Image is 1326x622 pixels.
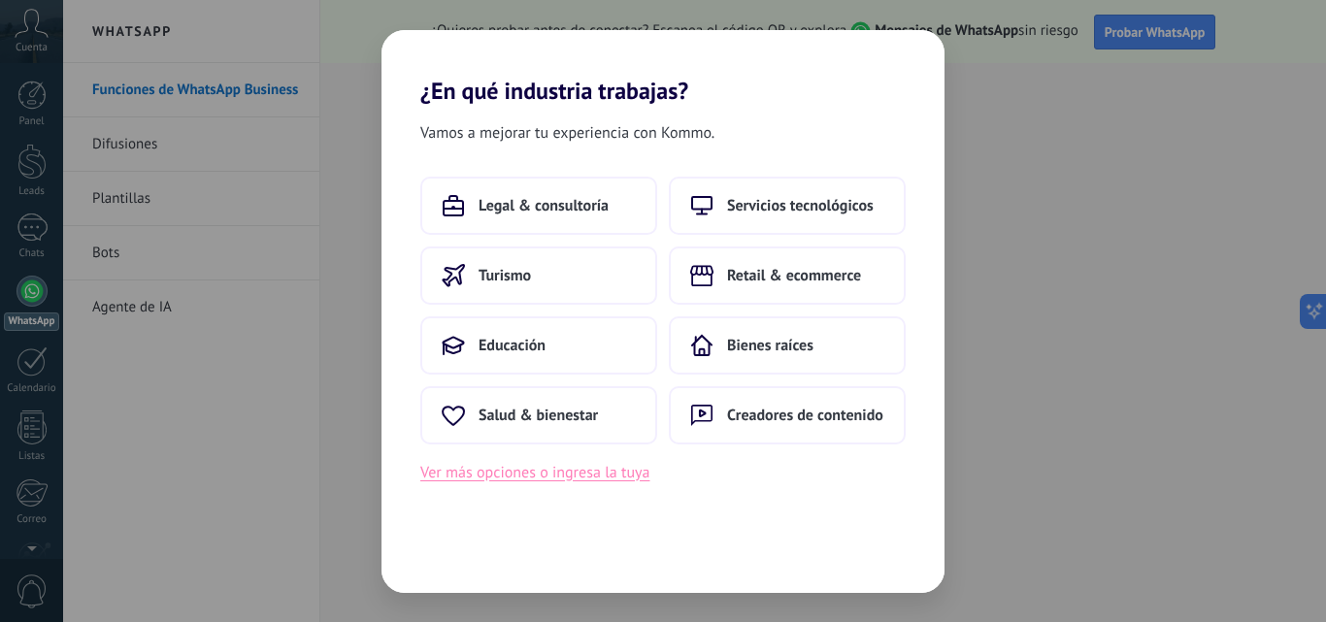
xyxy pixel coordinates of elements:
[669,386,906,444] button: Creadores de contenido
[420,386,657,444] button: Salud & bienestar
[669,316,906,375] button: Bienes raíces
[420,246,657,305] button: Turismo
[669,246,906,305] button: Retail & ecommerce
[479,266,531,285] span: Turismo
[381,30,945,105] h2: ¿En qué industria trabajas?
[669,177,906,235] button: Servicios tecnológicos
[727,196,874,215] span: Servicios tecnológicos
[420,177,657,235] button: Legal & consultoría
[479,196,609,215] span: Legal & consultoría
[479,406,598,425] span: Salud & bienestar
[479,336,546,355] span: Educación
[420,460,649,485] button: Ver más opciones o ingresa la tuya
[727,406,883,425] span: Creadores de contenido
[420,120,714,146] span: Vamos a mejorar tu experiencia con Kommo.
[727,336,813,355] span: Bienes raíces
[727,266,861,285] span: Retail & ecommerce
[420,316,657,375] button: Educación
